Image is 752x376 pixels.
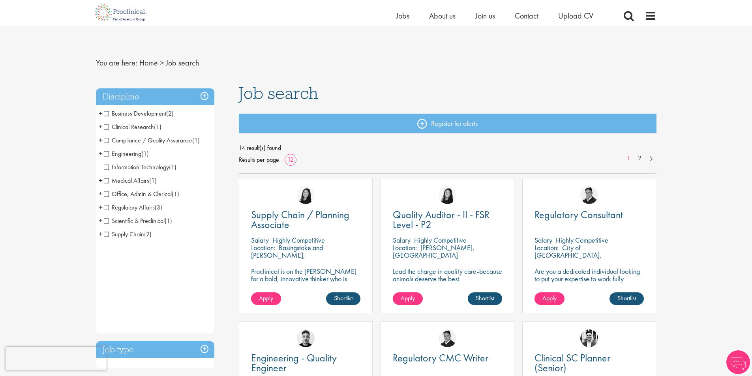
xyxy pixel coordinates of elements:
span: Clinical Research [104,123,154,131]
span: Salary [393,236,411,245]
a: Jobs [396,11,409,21]
span: (1) [165,217,172,225]
span: Regulatory Consultant [534,208,623,221]
span: + [99,107,103,119]
span: Compliance / Quality Assurance [104,136,192,144]
span: Apply [401,294,415,302]
span: Engineering [104,150,141,158]
a: Contact [515,11,538,21]
img: Peter Duvall [580,186,598,204]
img: Edward Little [580,329,598,347]
span: Location: [393,243,417,252]
p: [PERSON_NAME], [GEOGRAPHIC_DATA] [393,243,474,260]
span: 14 result(s) found [239,142,656,154]
a: Shortlist [609,292,644,305]
a: Supply Chain / Planning Associate [251,210,360,230]
a: 1 [623,154,634,163]
p: Lead the charge in quality care-because animals deserve the best. [393,268,502,282]
a: breadcrumb link [139,58,158,68]
span: (1) [192,136,200,144]
a: Regulatory Consultant [534,210,644,220]
span: Regulatory Affairs [104,203,162,211]
a: Apply [251,292,281,305]
a: 12 [285,155,296,164]
p: City of [GEOGRAPHIC_DATA], [GEOGRAPHIC_DATA] [534,243,602,267]
span: Regulatory Affairs [104,203,155,211]
a: Shortlist [468,292,502,305]
span: Medical Affairs [104,176,149,185]
a: Shortlist [326,292,360,305]
a: Regulatory CMC Writer [393,353,502,363]
span: Salary [534,236,552,245]
span: (1) [149,176,157,185]
span: Office, Admin & Clerical [104,190,179,198]
span: Job search [239,82,318,104]
span: Apply [259,294,273,302]
span: + [99,121,103,133]
p: Highly Competitive [414,236,467,245]
span: Supply Chain / Planning Associate [251,208,349,231]
span: (3) [155,203,162,211]
span: (1) [154,123,161,131]
span: + [99,188,103,200]
img: Dean Fisher [297,329,315,347]
span: + [99,148,103,159]
span: (1) [169,163,176,171]
img: Numhom Sudsok [439,186,456,204]
span: Office, Admin & Clerical [104,190,172,198]
img: Peter Duvall [439,329,456,347]
iframe: reCAPTCHA [6,347,107,370]
span: + [99,134,103,146]
a: Engineering - Quality Engineer [251,353,360,373]
h3: Job type [96,341,214,358]
span: Engineering - Quality Engineer [251,351,337,374]
p: Are you a dedicated individual looking to put your expertise to work fully flexibly in a remote p... [534,268,644,305]
a: About us [429,11,456,21]
span: Apply [542,294,557,302]
span: You are here: [96,58,137,68]
span: + [99,174,103,186]
span: Regulatory CMC Writer [393,351,488,365]
span: Scientific & Preclinical [104,217,165,225]
a: Join us [475,11,495,21]
span: Information Technology [104,163,169,171]
a: Register for alerts [239,114,656,133]
a: Apply [534,292,564,305]
img: Numhom Sudsok [297,186,315,204]
p: Highly Competitive [556,236,608,245]
span: > [160,58,164,68]
span: Salary [251,236,269,245]
span: Compliance / Quality Assurance [104,136,200,144]
span: Scientific & Preclinical [104,217,172,225]
a: Upload CV [558,11,593,21]
h3: Discipline [96,88,214,105]
span: Business Development [104,109,166,118]
p: Basingstoke and [PERSON_NAME], [GEOGRAPHIC_DATA] [251,243,323,267]
span: Engineering [104,150,149,158]
a: Apply [393,292,423,305]
span: + [99,201,103,213]
span: Job search [166,58,199,68]
span: Medical Affairs [104,176,157,185]
a: 2 [634,154,645,163]
span: Information Technology [104,163,176,171]
span: Location: [251,243,275,252]
span: Results per page [239,154,279,166]
span: (1) [141,150,149,158]
span: Business Development [104,109,174,118]
span: Clinical SC Planner (Senior) [534,351,610,374]
span: Supply Chain [104,230,152,238]
span: Quality Auditor - II - FSR Level - P2 [393,208,489,231]
span: Supply Chain [104,230,144,238]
